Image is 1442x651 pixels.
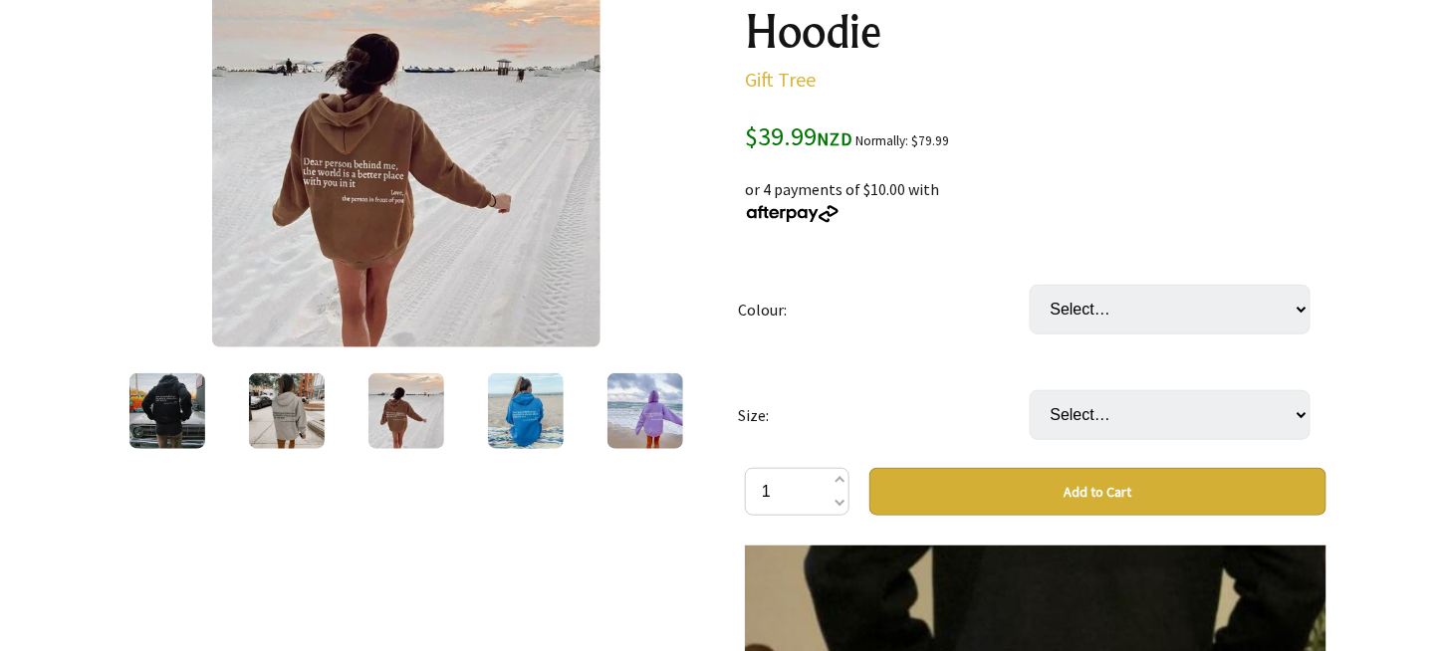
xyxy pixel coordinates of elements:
small: Normally: $79.99 [855,132,949,149]
button: Add to Cart [869,468,1326,516]
img: Dear Person Behind Me Hoodie [129,373,205,449]
div: or 4 payments of $10.00 with [745,153,1326,225]
a: Gift Tree [745,67,816,92]
img: Afterpay [745,205,841,223]
td: Size: [739,362,1030,468]
img: Dear Person Behind Me Hoodie [607,373,683,449]
span: $39.99 [745,119,852,152]
img: Dear Person Behind Me Hoodie [249,373,325,449]
img: Dear Person Behind Me Hoodie [368,373,444,449]
img: Dear Person Behind Me Hoodie [488,373,564,449]
td: Colour: [739,257,1030,362]
span: NZD [817,127,852,150]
